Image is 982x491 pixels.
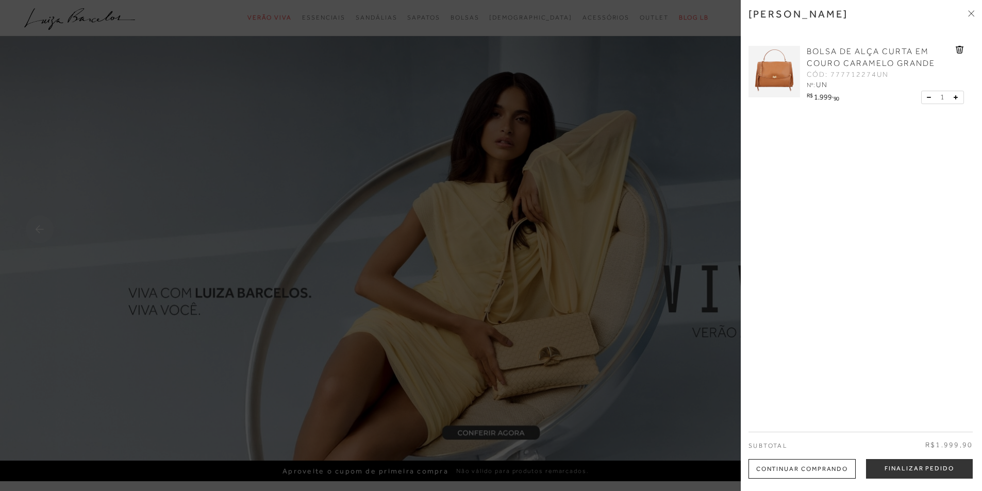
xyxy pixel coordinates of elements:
[748,442,787,449] span: Subtotal
[866,459,973,479] button: Finalizar Pedido
[807,81,815,89] span: Nº:
[807,46,953,70] a: BOLSA DE ALÇA CURTA EM COURO CARAMELO GRANDE
[807,70,889,80] span: CÓD: 777712274UN
[748,46,800,97] img: BOLSA DE ALÇA CURTA EM COURO CARAMELO GRANDE
[925,440,973,450] span: R$1.999,90
[748,8,848,20] h3: [PERSON_NAME]
[832,93,839,98] i: ,
[814,93,832,101] span: 1.999
[807,93,812,98] i: R$
[807,47,935,68] span: BOLSA DE ALÇA CURTA EM COURO CARAMELO GRANDE
[834,95,839,101] span: 90
[748,459,856,479] div: Continuar Comprando
[816,80,828,89] span: UN
[940,92,944,103] span: 1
